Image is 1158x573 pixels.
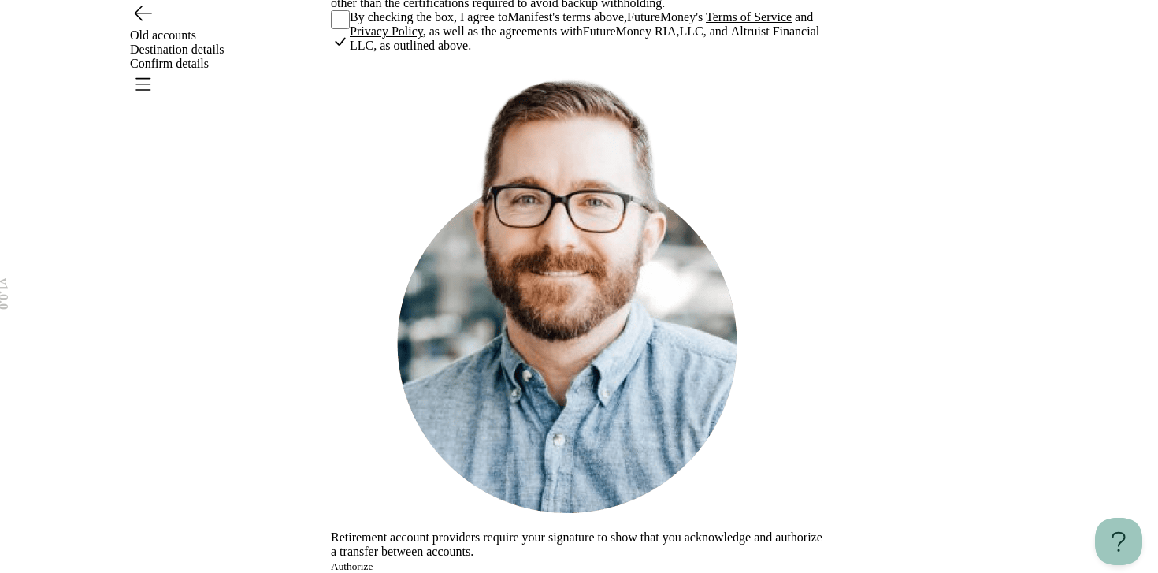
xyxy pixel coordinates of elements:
[331,560,373,572] span: Authorize
[331,560,373,573] button: Authorize
[331,530,827,559] div: Retirement account providers require your signature to show that you acknowledge and authorize a ...
[130,57,209,70] span: Confirm details
[130,28,196,42] span: Old accounts
[130,71,155,96] button: Open menu
[331,54,804,527] img: Henry
[1095,518,1142,565] iframe: Help Scout Beacon - Open
[130,43,225,56] span: Destination details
